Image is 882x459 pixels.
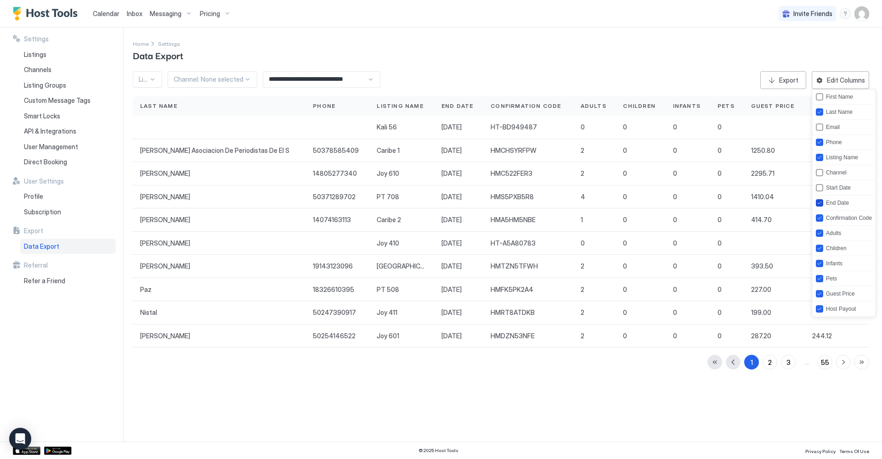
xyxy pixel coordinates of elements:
div: confirmationCode [816,214,872,222]
div: Children [826,245,847,252]
div: listing [816,154,858,161]
div: Guest Price [826,291,855,297]
div: lastName [816,108,853,116]
div: phone [816,139,842,146]
div: email [816,123,840,131]
div: Last Name [826,109,853,115]
div: channel [816,169,847,176]
div: Adults [826,230,841,236]
div: First Name [826,94,853,100]
div: Start Date [826,185,851,191]
div: firstName [816,93,853,101]
div: children [816,245,847,252]
div: Host Payout [826,306,856,312]
div: Open Intercom Messenger [9,428,31,450]
div: endDate [816,199,849,207]
div: Infants [826,260,842,267]
div: infants [816,260,842,267]
div: Confirmation Code [826,215,872,221]
div: Pets [826,275,837,282]
div: End Date [826,200,849,206]
div: pets [816,275,837,282]
div: hostPayout [816,305,856,313]
div: adults [816,229,841,237]
div: guestPrice [816,290,855,297]
div: Phone [826,139,842,146]
div: Channel [826,169,847,176]
div: startDate [816,184,851,191]
div: Listing Name [826,154,858,161]
div: Email [826,124,840,130]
